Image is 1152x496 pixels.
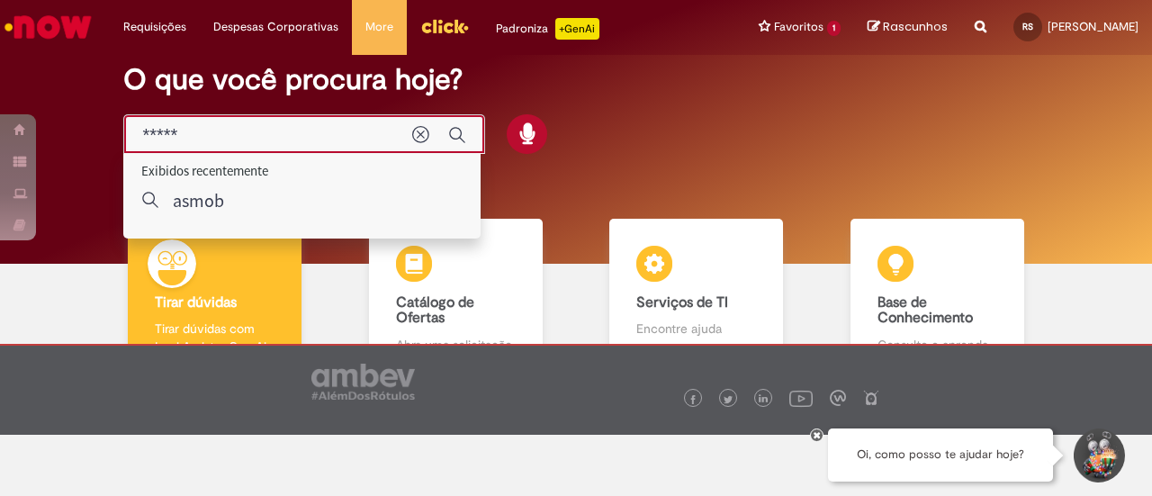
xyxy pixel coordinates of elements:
[365,18,393,36] span: More
[336,219,577,374] a: Catálogo de Ofertas Abra uma solicitação
[724,395,733,404] img: logo_footer_twitter.png
[789,386,813,410] img: logo_footer_youtube.png
[1071,428,1125,482] button: Iniciar Conversa de Suporte
[688,395,697,404] img: logo_footer_facebook.png
[883,18,948,35] span: Rascunhos
[94,219,336,374] a: Tirar dúvidas Tirar dúvidas com Lupi Assist e Gen Ai
[774,18,823,36] span: Favoritos
[2,9,94,45] img: ServiceNow
[311,364,415,400] img: logo_footer_ambev_rotulo_gray.png
[213,18,338,36] span: Despesas Corporativas
[155,293,237,311] b: Tirar dúvidas
[828,428,1053,482] div: Oi, como posso te ajudar hoje?
[496,18,599,40] div: Padroniza
[636,320,756,338] p: Encontre ajuda
[863,390,879,406] img: logo_footer_naosei.png
[877,336,997,354] p: Consulte e aprenda
[420,13,469,40] img: click_logo_yellow_360x200.png
[123,18,186,36] span: Requisições
[636,293,728,311] b: Serviços de TI
[1048,19,1138,34] span: [PERSON_NAME]
[827,21,841,36] span: 1
[759,394,768,405] img: logo_footer_linkedin.png
[123,64,1028,95] h2: O que você procura hoje?
[877,293,973,328] b: Base de Conhecimento
[830,390,846,406] img: logo_footer_workplace.png
[868,19,948,36] a: Rascunhos
[155,320,274,356] p: Tirar dúvidas com Lupi Assist e Gen Ai
[123,23,468,55] h2: Bom dia, [PERSON_NAME]
[396,336,516,354] p: Abra uma solicitação
[576,219,817,374] a: Serviços de TI Encontre ajuda
[817,219,1058,374] a: Base de Conhecimento Consulte e aprenda
[396,293,474,328] b: Catálogo de Ofertas
[555,18,599,40] p: +GenAi
[1022,21,1033,32] span: RS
